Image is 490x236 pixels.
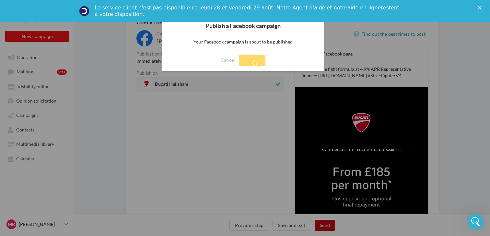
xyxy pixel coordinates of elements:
button: Publish [239,55,266,66]
h2: Publish a Facebook campaign [162,18,324,34]
a: aide en ligne [347,5,381,11]
iframe: Intercom live chat [468,214,484,230]
div: Close [478,6,484,10]
img: Profile image for Service-Client [79,6,89,16]
button: Cancel [221,55,235,65]
p: Your Facebook campaign is about to be published [162,34,324,50]
div: Le service client n'est pas disponible ce jeudi 28 et vendredi 29 août. Notre Agent d'aide et not... [95,5,401,18]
